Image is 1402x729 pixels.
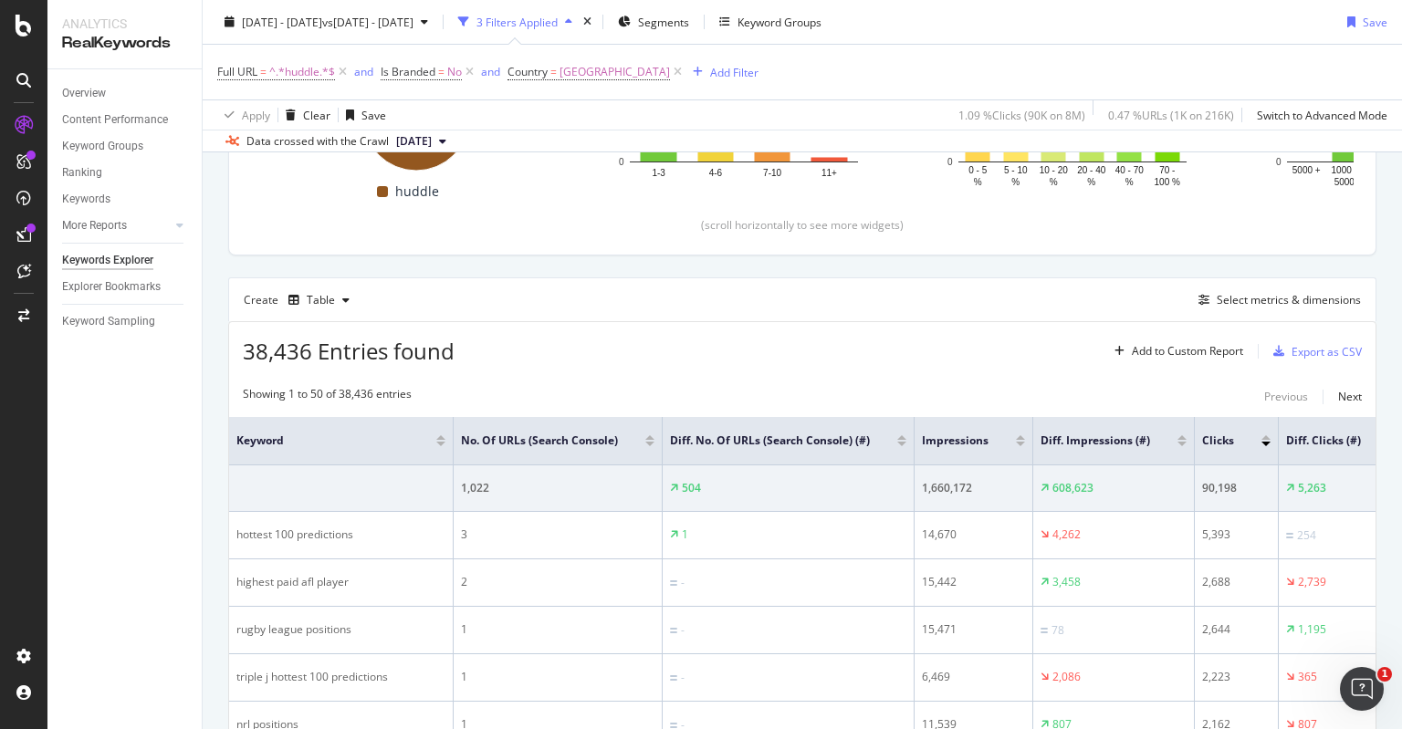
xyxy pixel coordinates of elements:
div: Save [361,107,386,122]
div: 608,623 [1052,480,1093,496]
button: Select metrics & dimensions [1191,289,1361,311]
span: Clicks [1202,432,1234,449]
div: Export as CSV [1292,344,1362,359]
span: No [447,59,462,85]
span: = [438,64,445,79]
div: 1.09 % Clicks ( 90K on 8M ) [958,107,1085,122]
div: 254 [1297,527,1316,544]
span: Diff. Impressions (#) [1041,432,1150,449]
div: and [481,64,500,79]
text: % [1087,177,1095,187]
text: 20 - 40 [1077,165,1106,175]
text: 100 % [1155,177,1180,187]
span: Keyword [236,432,409,449]
div: Explorer Bookmarks [62,277,161,297]
span: = [550,64,557,79]
div: Keywords [62,190,110,209]
button: Add Filter [685,61,759,83]
div: Keyword Sampling [62,312,155,331]
button: Add to Custom Report [1107,337,1243,366]
div: Clear [303,107,330,122]
div: Create [244,286,357,315]
div: 5,393 [1202,526,1271,543]
text: % [1050,177,1058,187]
div: Save [1363,14,1387,29]
span: Country [507,64,548,79]
div: 2,086 [1052,669,1081,685]
span: ^.*huddle.*$ [269,59,335,85]
div: Add Filter [710,64,759,79]
text: 1-3 [652,168,665,178]
div: and [354,64,373,79]
div: 0.47 % URLs ( 1K on 216K ) [1108,107,1234,122]
img: Equal [670,628,677,633]
text: 11+ [821,168,837,178]
img: Equal [1286,533,1293,538]
div: Content Performance [62,110,168,130]
div: times [580,13,595,31]
button: Clear [278,100,330,130]
div: 6,469 [922,669,1025,685]
img: Equal [670,675,677,681]
text: 0 [619,157,624,167]
div: 4,262 [1052,526,1081,543]
text: % [1011,177,1020,187]
img: Equal [1041,628,1048,633]
div: hottest 100 predictions [236,526,445,543]
div: 14,670 [922,526,1025,543]
div: 2,223 [1202,669,1271,685]
div: 2,688 [1202,574,1271,590]
div: 1 [461,621,654,638]
a: More Reports [62,216,171,235]
div: triple j hottest 100 predictions [236,669,445,685]
div: Previous [1264,389,1308,404]
text: 1000 - [1332,165,1357,175]
text: 0 [1276,157,1282,167]
button: Segments [611,7,696,36]
a: Ranking [62,163,189,182]
div: 90,198 [1202,480,1271,496]
div: Keyword Groups [738,14,821,29]
div: Showing 1 to 50 of 38,436 entries [243,386,412,408]
div: 15,471 [922,621,1025,638]
text: % [974,177,982,187]
span: Is Branded [381,64,435,79]
a: Keywords [62,190,189,209]
span: Diff. Clicks (#) [1286,432,1361,449]
span: Impressions [922,432,989,449]
div: Add to Custom Report [1132,346,1243,357]
span: Segments [638,14,689,29]
div: 3,458 [1052,574,1081,590]
div: 2,739 [1298,574,1326,590]
button: 3 Filters Applied [451,7,580,36]
button: [DATE] - [DATE]vs[DATE] - [DATE] [217,7,435,36]
span: huddle [395,181,439,203]
div: - [681,670,685,686]
button: Table [281,286,357,315]
iframe: Intercom live chat [1340,667,1384,711]
div: Data crossed with the Crawl [246,133,389,150]
text: 7-10 [763,168,781,178]
text: 4-6 [709,168,723,178]
button: Export as CSV [1266,337,1362,366]
div: - [681,622,685,639]
div: 1 [461,669,654,685]
div: Next [1338,389,1362,404]
div: Switch to Advanced Mode [1257,107,1387,122]
span: [GEOGRAPHIC_DATA] [560,59,670,85]
div: 365 [1298,669,1317,685]
div: Analytics [62,15,187,33]
div: Keywords Explorer [62,251,153,270]
img: Equal [670,580,677,586]
div: Ranking [62,163,102,182]
text: 0 - 5 [968,165,987,175]
span: 38,436 Entries found [243,336,455,366]
div: Keyword Groups [62,137,143,156]
a: Explorer Bookmarks [62,277,189,297]
div: rugby league positions [236,621,445,638]
a: Content Performance [62,110,189,130]
div: RealKeywords [62,33,187,54]
div: 3 Filters Applied [476,14,558,29]
div: 78 [1051,622,1064,639]
div: 1,660,172 [922,480,1025,496]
